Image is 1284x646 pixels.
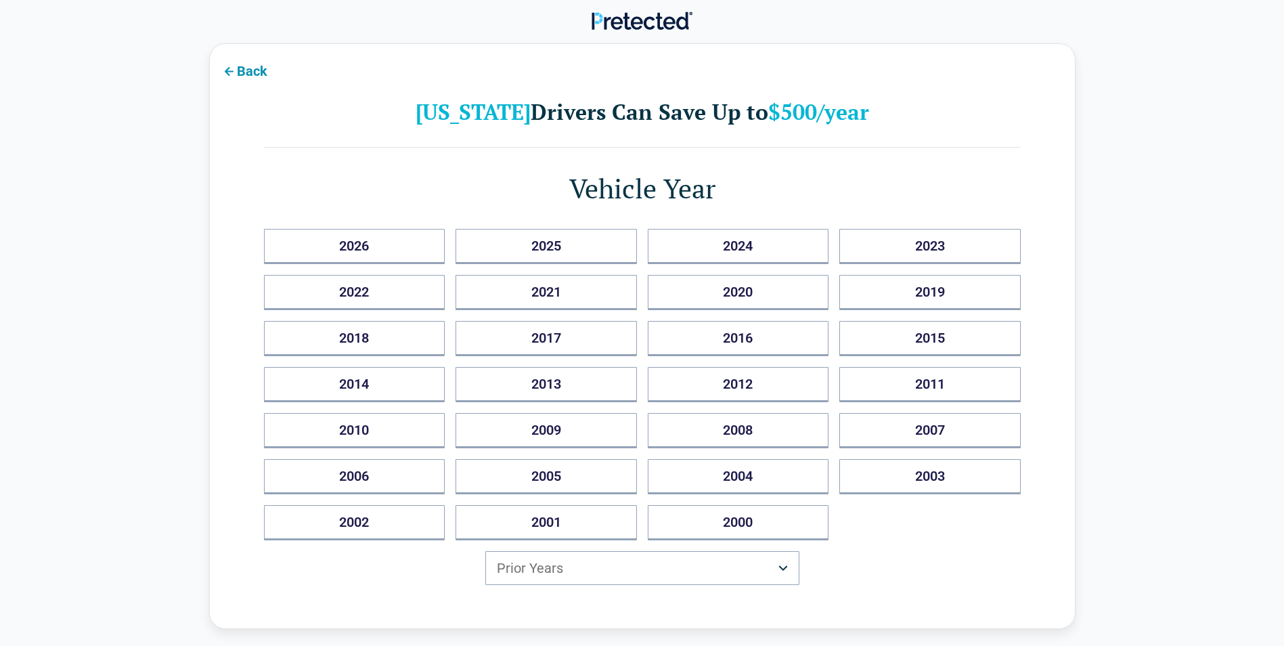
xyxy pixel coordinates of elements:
button: 2001 [456,505,637,540]
button: 2014 [264,367,445,402]
button: 2008 [648,413,829,448]
button: 2004 [648,459,829,494]
button: 2010 [264,413,445,448]
h1: Vehicle Year [264,169,1021,207]
button: Back [210,55,278,85]
button: 2002 [264,505,445,540]
button: 2019 [839,275,1021,310]
h2: Drivers Can Save Up to [264,98,1021,125]
button: 2024 [648,229,829,264]
button: 2026 [264,229,445,264]
b: [US_STATE] [416,98,531,126]
button: 2023 [839,229,1021,264]
button: 2009 [456,413,637,448]
button: 2006 [264,459,445,494]
button: 2025 [456,229,637,264]
button: 2013 [456,367,637,402]
button: 2017 [456,321,637,356]
button: 2021 [456,275,637,310]
button: 2020 [648,275,829,310]
button: 2007 [839,413,1021,448]
button: 2018 [264,321,445,356]
button: 2016 [648,321,829,356]
button: 2000 [648,505,829,540]
button: Prior Years [485,551,799,585]
button: 2015 [839,321,1021,356]
button: 2005 [456,459,637,494]
button: 2012 [648,367,829,402]
b: $500/year [768,98,869,126]
button: 2011 [839,367,1021,402]
button: 2022 [264,275,445,310]
button: 2003 [839,459,1021,494]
